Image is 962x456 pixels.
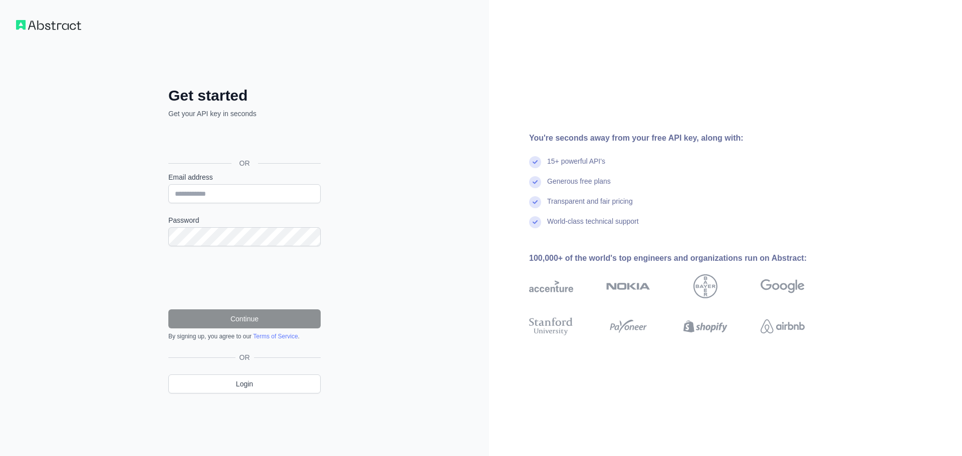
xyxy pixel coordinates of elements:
a: Login [168,374,321,393]
img: bayer [693,274,717,298]
div: Transparent and fair pricing [547,196,633,216]
img: nokia [606,274,650,298]
a: Terms of Service [253,333,298,340]
p: Get your API key in seconds [168,109,321,119]
img: check mark [529,196,541,208]
h2: Get started [168,87,321,105]
div: World-class technical support [547,216,639,236]
div: You're seconds away from your free API key, along with: [529,132,837,144]
div: By signing up, you agree to our . [168,332,321,340]
img: Workflow [16,20,81,30]
div: 100,000+ of the world's top engineers and organizations run on Abstract: [529,252,837,264]
img: stanford university [529,315,573,337]
img: google [761,274,805,298]
label: Password [168,215,321,225]
img: shopify [683,315,728,337]
iframe: reCAPTCHA [168,258,321,297]
img: check mark [529,176,541,188]
iframe: Kirjaudu Google-tilillä -painike [163,130,324,152]
label: Email address [168,172,321,182]
img: accenture [529,274,573,298]
img: check mark [529,156,541,168]
div: 15+ powerful API's [547,156,605,176]
span: OR [231,158,258,168]
button: Continue [168,309,321,328]
img: airbnb [761,315,805,337]
span: OR [235,352,254,362]
div: Generous free plans [547,176,611,196]
img: payoneer [606,315,650,337]
img: check mark [529,216,541,228]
